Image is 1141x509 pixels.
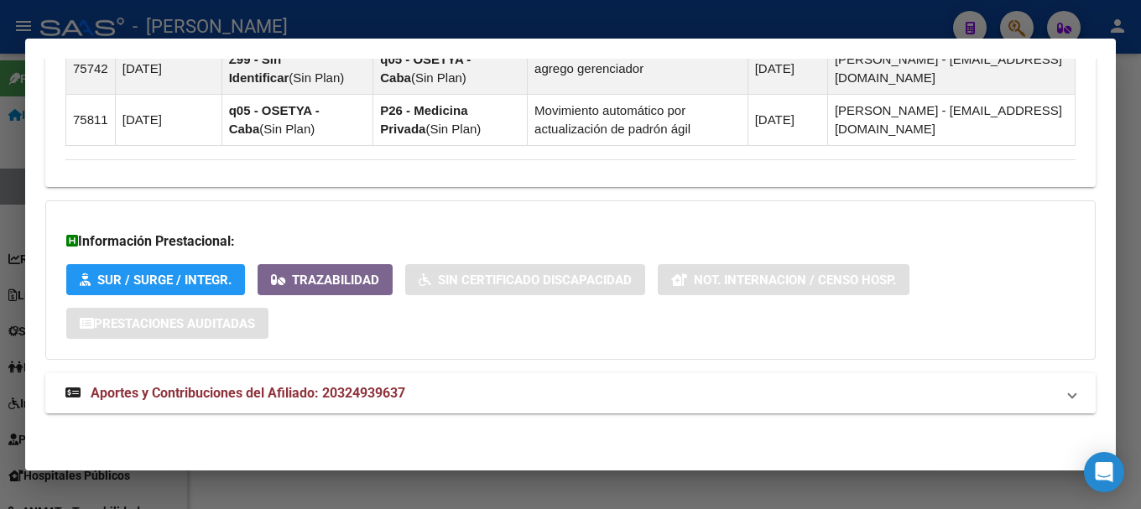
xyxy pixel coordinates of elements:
td: ( ) [373,94,528,145]
td: [PERSON_NAME] - [EMAIL_ADDRESS][DOMAIN_NAME] [827,43,1075,94]
td: 75742 [66,43,116,94]
button: Trazabilidad [258,264,393,295]
td: 75811 [66,94,116,145]
td: [DATE] [748,94,827,145]
strong: q05 - OSETYA - Caba [380,52,471,85]
td: [DATE] [115,94,221,145]
td: ( ) [373,43,528,94]
td: Movimiento automático por actualización de padrón ágil [528,94,748,145]
span: Sin Plan [293,70,340,85]
span: Sin Plan [415,70,462,85]
div: Open Intercom Messenger [1084,452,1124,492]
button: Prestaciones Auditadas [66,308,268,339]
td: agrego gerenciador [528,43,748,94]
button: Not. Internacion / Censo Hosp. [658,264,909,295]
span: Trazabilidad [292,273,379,288]
span: Sin Plan [263,122,310,136]
span: SUR / SURGE / INTEGR. [97,273,232,288]
mat-expansion-panel-header: Aportes y Contribuciones del Afiliado: 20324939637 [45,373,1096,413]
td: [DATE] [115,43,221,94]
h3: Información Prestacional: [66,231,1075,252]
button: Sin Certificado Discapacidad [405,264,645,295]
td: ( ) [221,43,373,94]
strong: q05 - OSETYA - Caba [229,103,320,136]
strong: P26 - Medicina Privada [380,103,467,136]
strong: Z99 - Sin Identificar [229,52,289,85]
td: ( ) [221,94,373,145]
span: Sin Certificado Discapacidad [438,273,632,288]
td: [PERSON_NAME] - [EMAIL_ADDRESS][DOMAIN_NAME] [827,94,1075,145]
span: Prestaciones Auditadas [94,316,255,331]
button: SUR / SURGE / INTEGR. [66,264,245,295]
span: Not. Internacion / Censo Hosp. [694,273,896,288]
span: Sin Plan [430,122,477,136]
span: Aportes y Contribuciones del Afiliado: 20324939637 [91,385,405,401]
td: [DATE] [748,43,827,94]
